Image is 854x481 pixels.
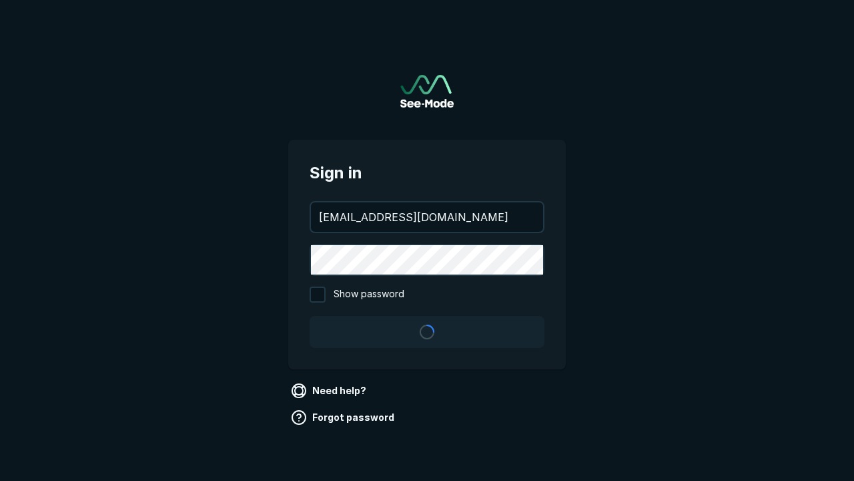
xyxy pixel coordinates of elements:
a: Forgot password [288,407,400,428]
a: Go to sign in [400,75,454,108]
input: your@email.com [311,202,543,232]
span: Sign in [310,161,544,185]
span: Show password [334,287,404,303]
img: See-Mode Logo [400,75,454,108]
a: Need help? [288,380,372,402]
